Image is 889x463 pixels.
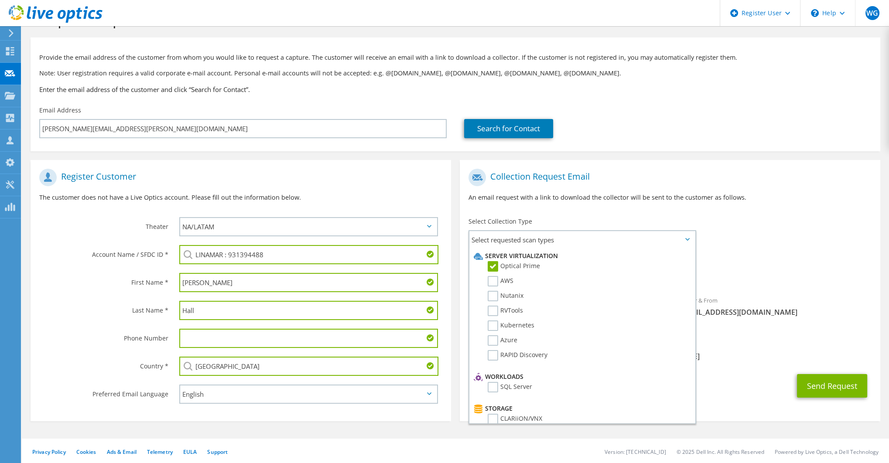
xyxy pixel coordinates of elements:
[39,217,168,231] label: Theater
[605,448,666,456] li: Version: [TECHNICAL_ID]
[39,245,168,259] label: Account Name / SFDC ID *
[488,350,547,361] label: RAPID Discovery
[472,403,691,414] li: Storage
[460,291,670,331] div: To
[488,306,523,316] label: RVTools
[488,291,523,301] label: Nutanix
[39,169,438,186] h1: Register Customer
[39,301,168,315] label: Last Name *
[107,448,137,456] a: Ads & Email
[472,371,691,382] li: Workloads
[865,6,879,20] span: WG
[488,320,534,331] label: Kubernetes
[39,193,442,202] p: The customer does not have a Live Optics account. Please fill out the information below.
[460,252,880,287] div: Requested Collections
[488,382,532,392] label: SQL Server
[147,448,173,456] a: Telemetry
[39,53,872,62] p: Provide the email address of the customer from whom you would like to request a capture. The cust...
[469,231,695,249] span: Select requested scan types
[32,448,66,456] a: Privacy Policy
[183,448,197,456] a: EULA
[39,85,872,94] h3: Enter the email address of the customer and click “Search for Contact”.
[679,307,872,317] span: [EMAIL_ADDRESS][DOMAIN_NAME]
[39,106,81,115] label: Email Address
[207,448,228,456] a: Support
[811,9,819,17] svg: \n
[39,329,168,343] label: Phone Number
[39,385,168,398] label: Preferred Email Language
[39,357,168,371] label: Country *
[76,448,96,456] a: Cookies
[472,251,691,261] li: Server Virtualization
[797,374,867,398] button: Send Request
[670,291,880,321] div: Sender & From
[775,448,879,456] li: Powered by Live Optics, a Dell Technology
[39,68,872,78] p: Note: User registration requires a valid corporate e-mail account. Personal e-mail accounts will ...
[460,335,880,365] div: CC & Reply To
[464,119,553,138] a: Search for Contact
[488,261,540,272] label: Optical Prime
[488,414,542,424] label: CLARiiON/VNX
[468,169,867,186] h1: Collection Request Email
[488,276,513,286] label: AWS
[468,193,872,202] p: An email request with a link to download the collector will be sent to the customer as follows.
[468,217,532,226] label: Select Collection Type
[488,335,517,346] label: Azure
[677,448,764,456] li: © 2025 Dell Inc. All Rights Reserved
[39,273,168,287] label: First Name *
